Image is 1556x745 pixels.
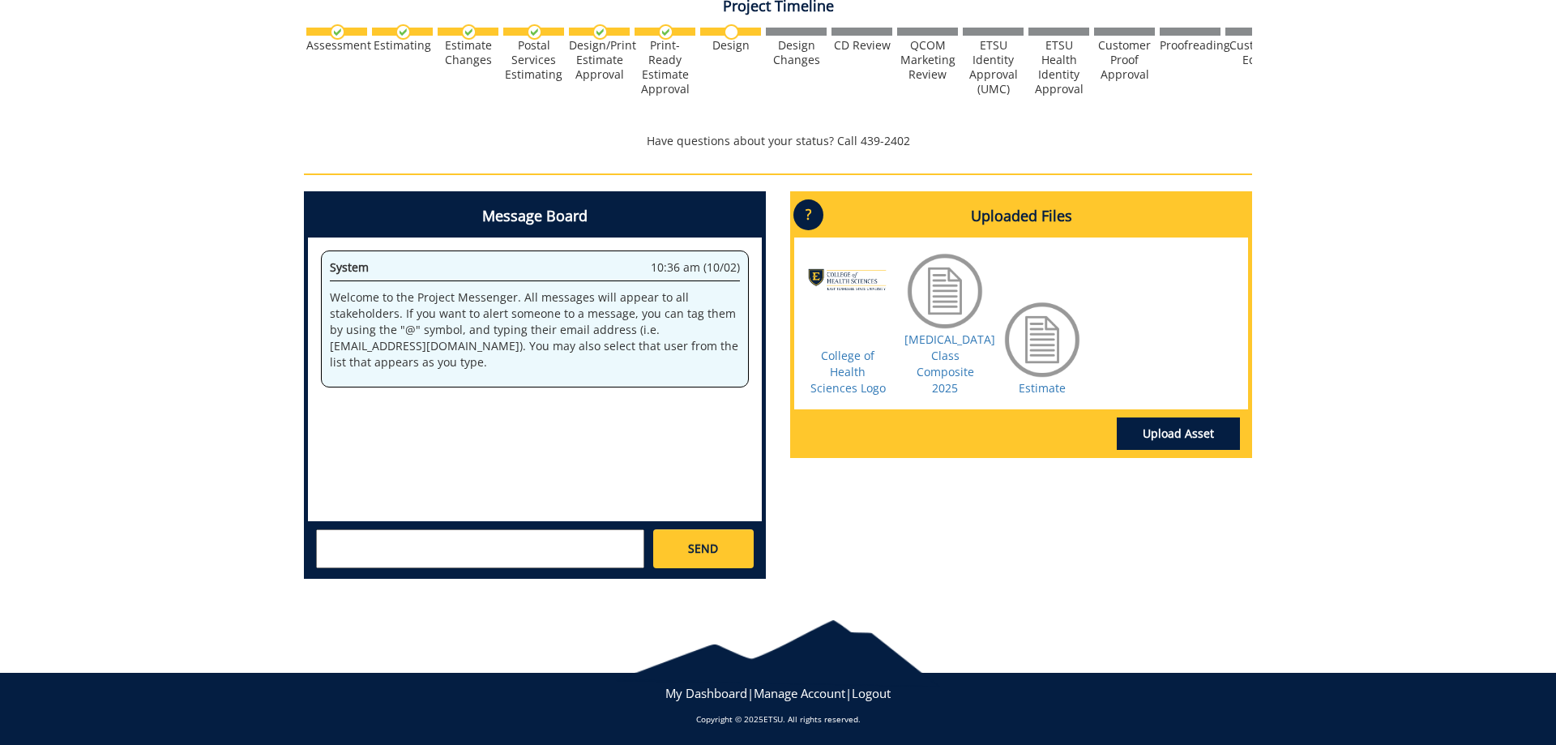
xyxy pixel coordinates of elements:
div: Customer Edits [1225,38,1286,67]
div: Design Changes [766,38,827,67]
img: checkmark [395,24,411,40]
a: [MEDICAL_DATA] Class Composite 2025 [904,332,995,396]
span: System [330,259,369,275]
div: Print-Ready Estimate Approval [635,38,695,96]
div: ETSU Health Identity Approval [1028,38,1089,96]
div: QCOM Marketing Review [897,38,958,82]
div: Assessment [306,38,367,53]
a: Estimate [1019,380,1066,396]
a: College of Health Sciences Logo [810,348,886,396]
textarea: messageToSend [316,529,644,568]
a: My Dashboard [665,685,747,701]
img: no [724,24,739,40]
h4: Uploaded Files [794,195,1248,238]
p: ? [793,199,823,230]
a: Logout [852,685,891,701]
span: 10:36 am (10/02) [651,259,740,276]
div: Estimating [372,38,433,53]
a: Manage Account [754,685,845,701]
img: checkmark [461,24,477,40]
div: Design/Print Estimate Approval [569,38,630,82]
div: Design [700,38,761,53]
div: CD Review [831,38,892,53]
div: Estimate Changes [438,38,498,67]
span: SEND [688,541,718,557]
a: Upload Asset [1117,417,1240,450]
div: Proofreading [1160,38,1220,53]
img: checkmark [330,24,345,40]
a: ETSU [763,713,783,725]
div: Postal Services Estimating [503,38,564,82]
h4: Message Board [308,195,762,238]
p: Welcome to the Project Messenger. All messages will appear to all stakeholders. If you want to al... [330,289,740,370]
p: Have questions about your status? Call 439-2402 [304,133,1252,149]
a: SEND [653,529,754,568]
img: checkmark [658,24,673,40]
img: checkmark [592,24,608,40]
div: ETSU Identity Approval (UMC) [963,38,1024,96]
div: Customer Proof Approval [1094,38,1155,82]
img: checkmark [527,24,542,40]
